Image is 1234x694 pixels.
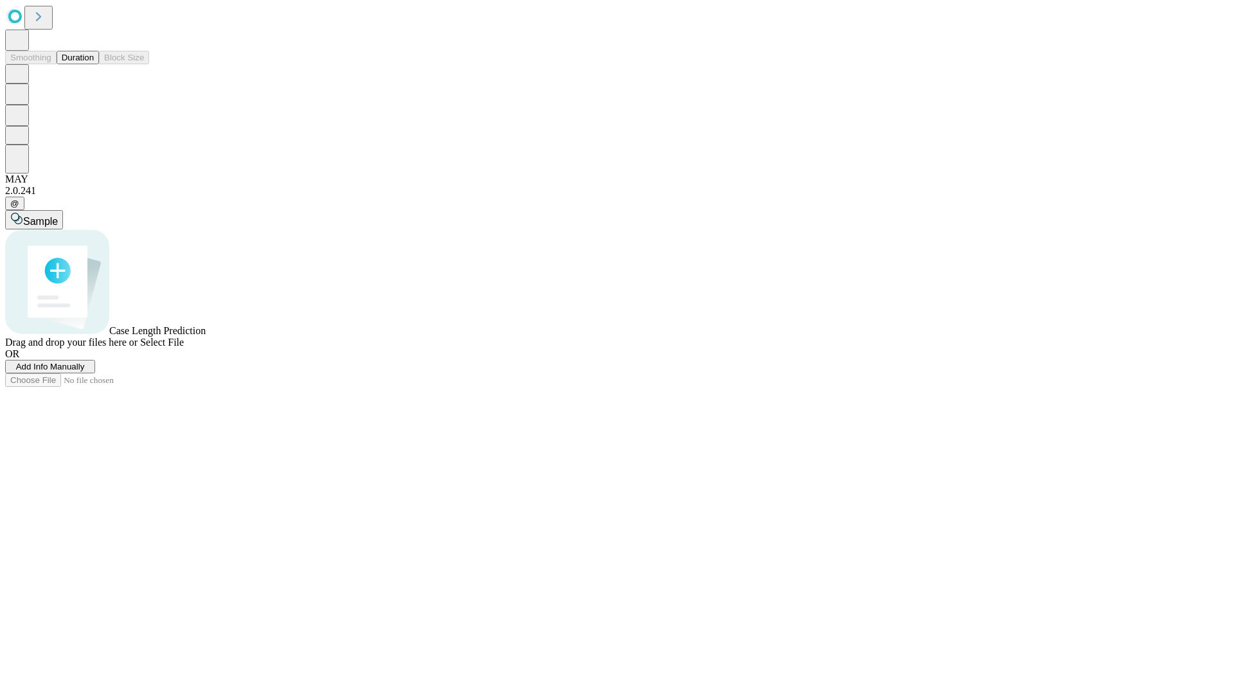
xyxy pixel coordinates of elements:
[23,216,58,227] span: Sample
[109,325,206,336] span: Case Length Prediction
[10,199,19,208] span: @
[5,360,95,373] button: Add Info Manually
[5,210,63,229] button: Sample
[5,348,19,359] span: OR
[5,173,1229,185] div: MAY
[5,197,24,210] button: @
[5,51,57,64] button: Smoothing
[99,51,149,64] button: Block Size
[5,185,1229,197] div: 2.0.241
[57,51,99,64] button: Duration
[16,362,85,371] span: Add Info Manually
[140,337,184,348] span: Select File
[5,337,138,348] span: Drag and drop your files here or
